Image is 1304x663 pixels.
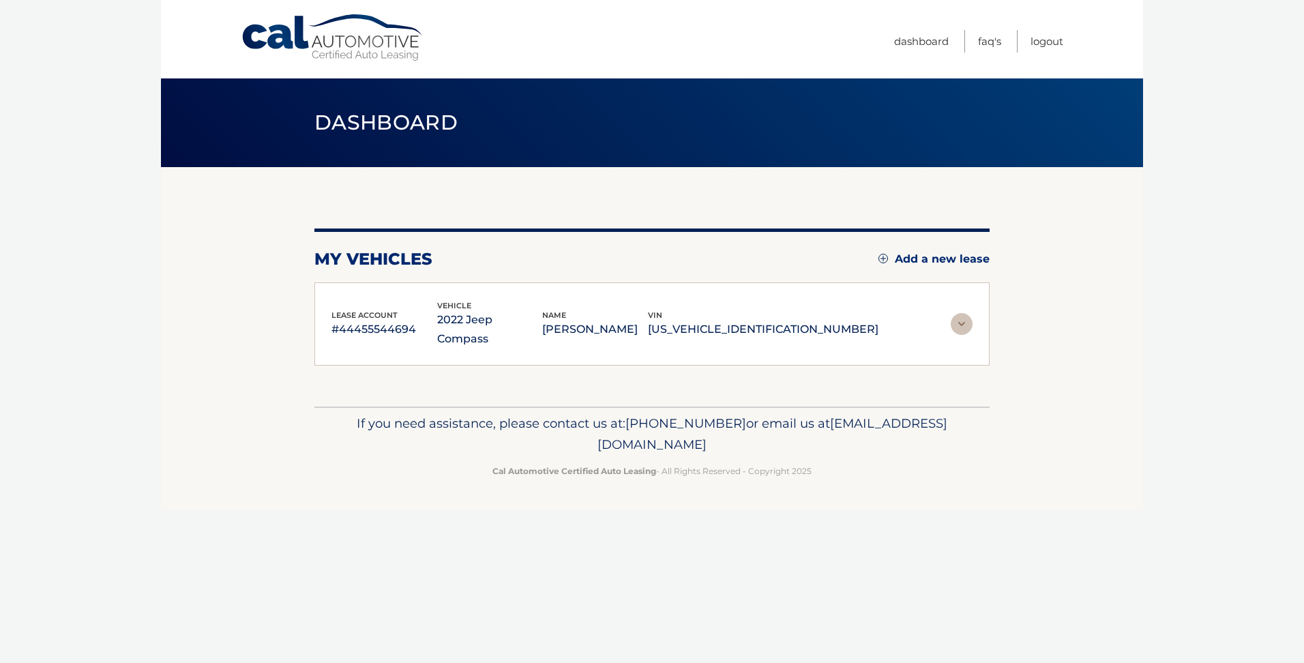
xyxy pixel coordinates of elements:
p: If you need assistance, please contact us at: or email us at [323,413,981,456]
a: Cal Automotive [241,14,425,62]
p: 2022 Jeep Compass [437,310,543,349]
h2: my vehicles [314,249,432,269]
span: [PHONE_NUMBER] [625,415,746,431]
span: name [542,310,566,320]
p: - All Rights Reserved - Copyright 2025 [323,464,981,478]
img: add.svg [878,254,888,263]
img: accordion-rest.svg [951,313,973,335]
a: Dashboard [894,30,949,53]
a: Add a new lease [878,252,990,266]
span: lease account [331,310,398,320]
span: vehicle [437,301,471,310]
a: Logout [1031,30,1063,53]
p: [PERSON_NAME] [542,320,648,339]
p: [US_VEHICLE_IDENTIFICATION_NUMBER] [648,320,878,339]
strong: Cal Automotive Certified Auto Leasing [492,466,656,476]
span: vin [648,310,662,320]
span: Dashboard [314,110,458,135]
p: #44455544694 [331,320,437,339]
a: FAQ's [978,30,1001,53]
